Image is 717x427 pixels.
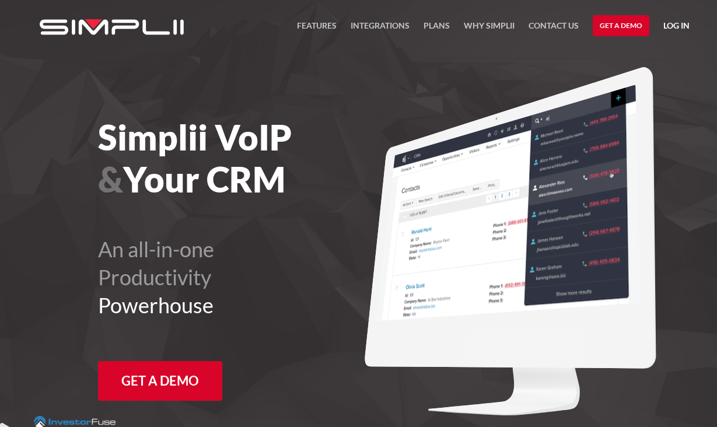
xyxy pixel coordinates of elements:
span: Powerhouse [98,292,214,318]
a: Get a Demo [98,361,222,401]
a: Why Simplii [464,19,515,40]
a: Contact US [529,19,579,40]
a: Plans [424,19,450,40]
h2: An all-in-one Productivity [98,235,423,319]
img: Simplii [40,19,184,35]
a: Get a Demo [593,15,649,36]
a: Log in [663,19,690,36]
a: FEATURES [297,19,337,40]
h1: Simplii VoIP Your CRM [98,116,423,200]
span: & [98,158,123,200]
a: Integrations [351,19,410,40]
